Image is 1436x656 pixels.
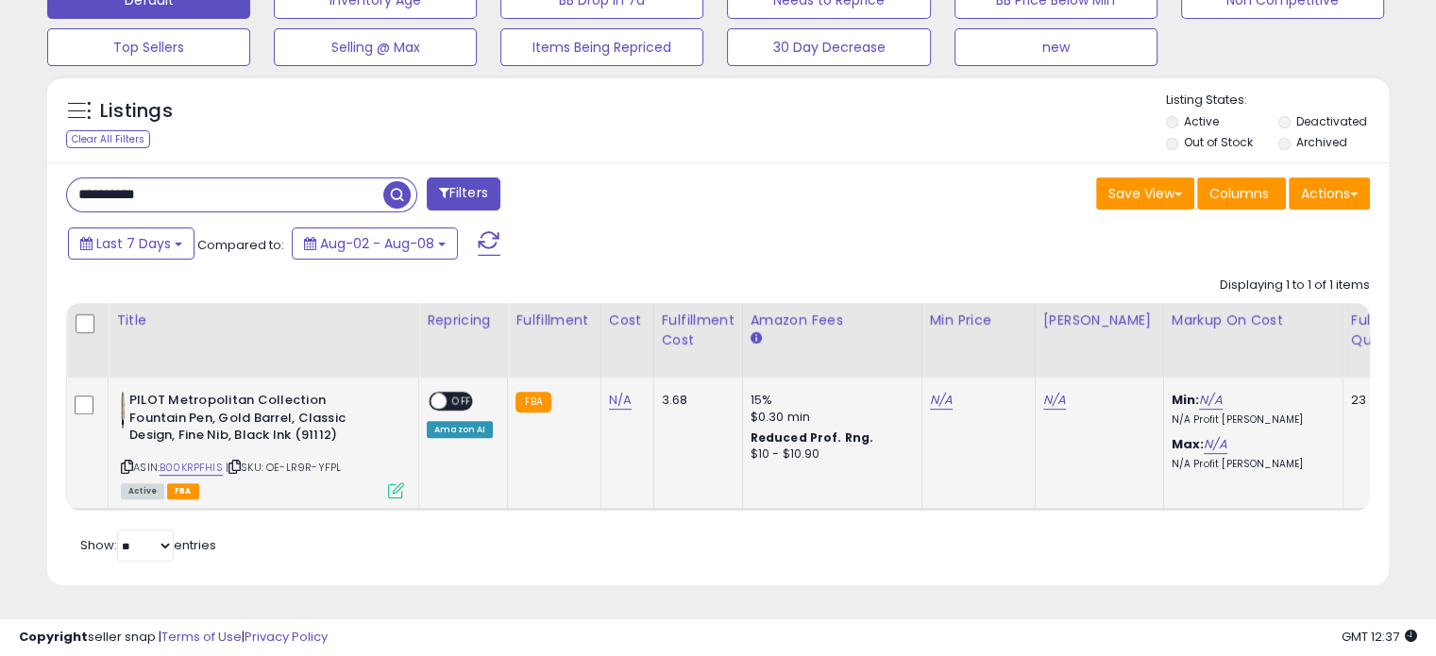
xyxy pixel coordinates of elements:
a: N/A [930,391,953,410]
th: The percentage added to the cost of goods (COGS) that forms the calculator for Min & Max prices. [1163,303,1343,378]
b: Min: [1172,391,1200,409]
div: Repricing [427,311,499,330]
img: 21JL+7x2r-L._SL40_.jpg [121,392,125,429]
p: N/A Profit [PERSON_NAME] [1172,413,1328,427]
span: Last 7 Days [96,234,171,253]
b: PILOT Metropolitan Collection Fountain Pen, Gold Barrel, Classic Design, Fine Nib, Black Ink (91112) [129,392,359,449]
button: Items Being Repriced [500,28,703,66]
a: Privacy Policy [245,628,328,646]
span: Aug-02 - Aug-08 [320,234,434,253]
div: 23 [1351,392,1410,409]
div: Clear All Filters [66,130,150,148]
span: OFF [447,394,477,410]
div: 3.68 [662,392,728,409]
div: ASIN: [121,392,404,496]
label: Deactivated [1295,113,1366,129]
div: Fulfillment [515,311,592,330]
span: Show: entries [80,536,216,554]
button: Columns [1197,177,1286,210]
div: Fulfillable Quantity [1351,311,1416,350]
div: Title [116,311,411,330]
a: N/A [1043,391,1066,410]
div: $0.30 min [751,409,907,426]
span: 2025-08-16 12:37 GMT [1342,628,1417,646]
div: seller snap | | [19,629,328,647]
a: N/A [609,391,632,410]
a: Terms of Use [161,628,242,646]
button: 30 Day Decrease [727,28,930,66]
strong: Copyright [19,628,88,646]
span: | SKU: OE-LR9R-YFPL [226,460,341,475]
button: Actions [1289,177,1370,210]
div: Markup on Cost [1172,311,1335,330]
span: Compared to: [197,236,284,254]
label: Active [1184,113,1219,129]
b: Reduced Prof. Rng. [751,429,874,446]
span: FBA [167,483,199,499]
div: 15% [751,392,907,409]
div: [PERSON_NAME] [1043,311,1156,330]
div: $10 - $10.90 [751,446,907,463]
div: Amazon Fees [751,311,914,330]
small: FBA [515,392,550,412]
div: Amazon AI [427,421,493,438]
a: N/A [1199,391,1222,410]
button: Selling @ Max [274,28,477,66]
label: Out of Stock [1184,134,1253,150]
div: Displaying 1 to 1 of 1 items [1220,277,1370,294]
button: Last 7 Days [68,227,194,260]
h5: Listings [100,98,173,125]
b: Max: [1172,435,1205,453]
a: N/A [1204,435,1226,454]
p: Listing States: [1166,92,1389,109]
span: Columns [1209,184,1269,203]
button: Save View [1096,177,1194,210]
span: All listings currently available for purchase on Amazon [121,483,164,499]
button: new [955,28,1157,66]
div: Fulfillment Cost [662,311,735,350]
a: B00KRPFHIS [160,460,223,476]
button: Top Sellers [47,28,250,66]
small: Amazon Fees. [751,330,762,347]
button: Filters [427,177,500,210]
div: Cost [609,311,646,330]
label: Archived [1295,134,1346,150]
button: Aug-02 - Aug-08 [292,227,458,260]
div: Min Price [930,311,1027,330]
p: N/A Profit [PERSON_NAME] [1172,458,1328,471]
